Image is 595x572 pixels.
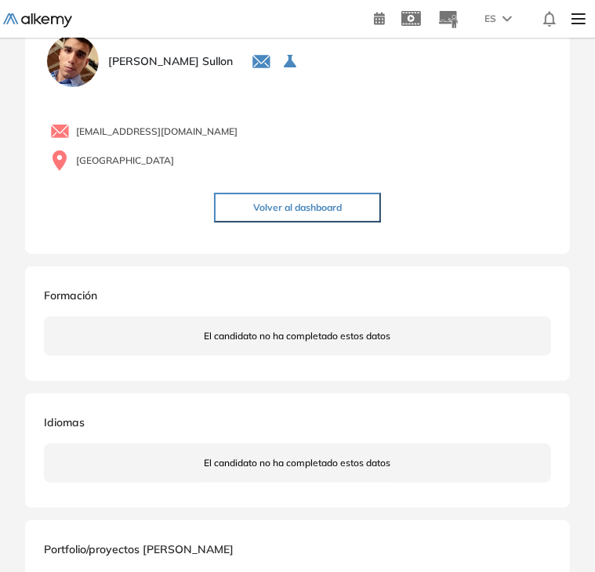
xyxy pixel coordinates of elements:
[205,456,391,470] span: El candidato no ha completado estos datos
[44,415,85,429] span: Idiomas
[214,193,381,223] button: Volver al dashboard
[502,16,512,22] img: arrow
[76,154,174,168] span: [GEOGRAPHIC_DATA]
[44,542,234,556] span: Portfolio/proyectos [PERSON_NAME]
[3,13,72,27] img: Logo
[44,288,97,302] span: Formación
[205,329,391,343] span: El candidato no ha completado estos datos
[484,12,496,26] span: ES
[44,32,102,90] img: PROFILE_MENU_LOGO_USER
[565,3,592,34] img: Menu
[108,53,233,70] span: [PERSON_NAME] Sullon
[76,125,238,139] span: [EMAIL_ADDRESS][DOMAIN_NAME]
